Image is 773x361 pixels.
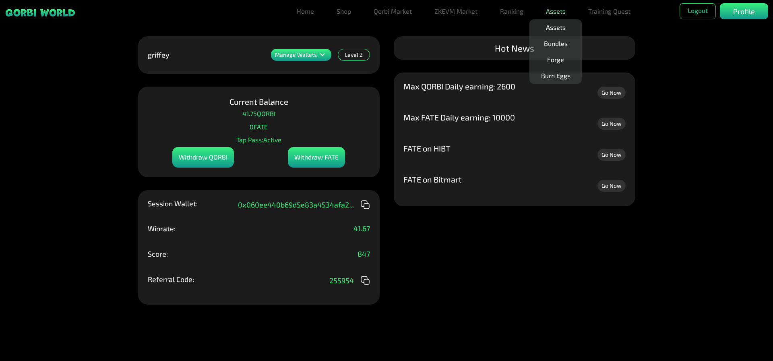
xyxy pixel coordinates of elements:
[403,113,515,121] p: Max FATE Daily earning: 10000
[242,108,275,120] p: 41.75 QORBI
[431,3,481,19] a: ZKEVM Market
[597,180,626,192] a: Go Now
[597,87,626,99] a: Go Now
[275,52,317,58] p: Manage Wallets
[172,147,234,168] div: Withdraw QORBI
[329,276,370,285] div: 255954
[544,52,567,68] a: Forge
[293,3,317,19] a: Home
[733,6,755,17] p: Profile
[353,225,370,232] p: 41.67
[370,3,415,19] a: Qorbi Market
[288,147,345,168] div: Withdraw FATE
[394,36,635,60] div: Hot News
[236,134,281,146] p: Tap Pass: Active
[543,3,569,19] a: Assets
[585,3,634,19] a: Training Quest
[680,3,716,19] button: Logout
[541,35,571,52] a: Bundles
[597,149,626,161] a: Go Now
[148,225,176,232] p: Winrate:
[543,19,569,35] a: Assets
[238,200,370,210] div: 0x060ee440b69d5e83a4534afa2 ...
[229,96,288,107] p: Current Balance
[333,3,354,19] a: Shop
[250,121,268,133] p: 0 FATE
[497,3,527,19] a: Ranking
[358,250,370,257] p: 847
[5,8,76,17] img: sticky brand-logo
[148,51,169,58] p: griffey
[338,49,370,61] div: Level: 2
[597,118,626,130] a: Go Now
[403,144,451,152] p: FATE on HIBT
[148,276,194,283] p: Referral Code:
[403,175,462,183] p: FATE on Bitmart
[538,68,574,84] a: Burn Eggs
[403,82,515,90] p: Max QORBI Daily earning: 2600
[148,250,168,257] p: Score:
[148,200,198,207] p: Session Wallet:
